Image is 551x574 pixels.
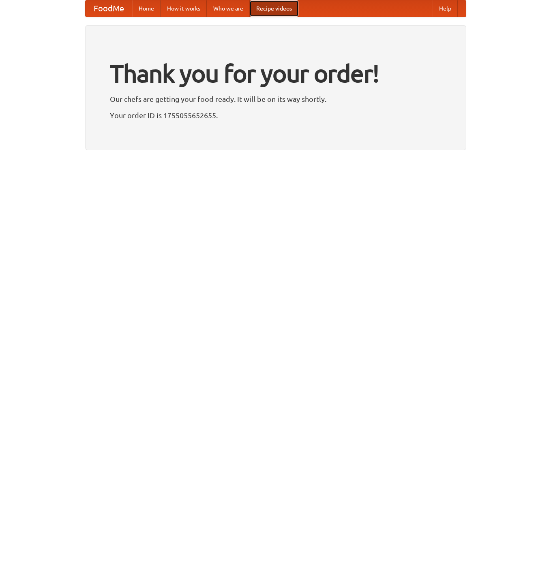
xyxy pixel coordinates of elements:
[86,0,132,17] a: FoodMe
[132,0,161,17] a: Home
[207,0,250,17] a: Who we are
[161,0,207,17] a: How it works
[110,54,442,93] h1: Thank you for your order!
[433,0,458,17] a: Help
[250,0,298,17] a: Recipe videos
[110,93,442,105] p: Our chefs are getting your food ready. It will be on its way shortly.
[110,109,442,121] p: Your order ID is 1755055652655.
